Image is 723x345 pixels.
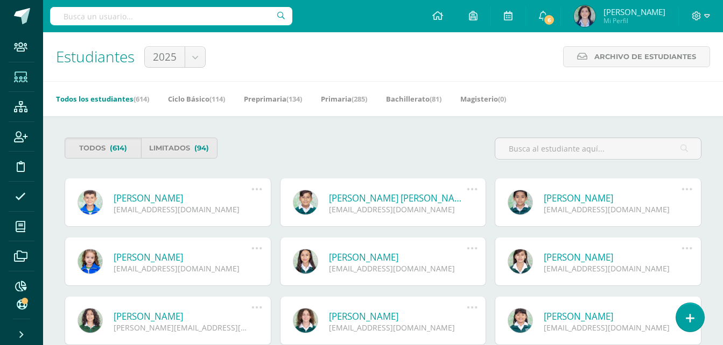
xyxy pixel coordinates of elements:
a: [PERSON_NAME] [544,251,682,263]
a: [PERSON_NAME] [PERSON_NAME] [329,192,467,204]
div: [EMAIL_ADDRESS][DOMAIN_NAME] [544,263,682,274]
span: (81) [430,94,441,104]
div: [EMAIL_ADDRESS][DOMAIN_NAME] [329,322,467,333]
a: Todos(614) [65,138,141,159]
a: [PERSON_NAME] [114,251,252,263]
span: (614) [110,138,127,158]
span: Archivo de Estudiantes [594,47,696,67]
a: Magisterio(0) [460,90,506,107]
span: Estudiantes [56,46,135,67]
img: 2f9659416ba1a5f1231b987658998d2f.png [574,5,595,27]
a: [PERSON_NAME] [114,192,252,204]
div: [EMAIL_ADDRESS][DOMAIN_NAME] [114,204,252,214]
span: 6 [543,14,555,26]
a: Primaria(285) [321,90,367,107]
span: (285) [352,94,367,104]
input: Busca al estudiante aquí... [495,138,701,159]
a: Bachillerato(81) [386,90,441,107]
a: [PERSON_NAME] [114,310,252,322]
span: 2025 [153,47,177,67]
a: Ciclo Básico(114) [168,90,225,107]
span: (94) [194,138,209,158]
a: [PERSON_NAME] [544,310,682,322]
a: Todos los estudiantes(614) [56,90,149,107]
span: (0) [498,94,506,104]
span: (114) [209,94,225,104]
a: [PERSON_NAME] [329,310,467,322]
a: [PERSON_NAME] [544,192,682,204]
div: [EMAIL_ADDRESS][DOMAIN_NAME] [329,263,467,274]
div: [EMAIL_ADDRESS][DOMAIN_NAME] [544,204,682,214]
a: Limitados(94) [141,138,217,159]
div: [EMAIL_ADDRESS][DOMAIN_NAME] [329,204,467,214]
span: Mi Perfil [603,16,665,25]
a: Preprimaria(134) [244,90,302,107]
div: [EMAIL_ADDRESS][DOMAIN_NAME] [544,322,682,333]
div: [PERSON_NAME][EMAIL_ADDRESS][DOMAIN_NAME] [114,322,252,333]
div: [EMAIL_ADDRESS][DOMAIN_NAME] [114,263,252,274]
span: (134) [286,94,302,104]
a: 2025 [145,47,205,67]
span: (614) [134,94,149,104]
a: Archivo de Estudiantes [563,46,710,67]
a: [PERSON_NAME] [329,251,467,263]
span: [PERSON_NAME] [603,6,665,17]
input: Busca un usuario... [50,7,292,25]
